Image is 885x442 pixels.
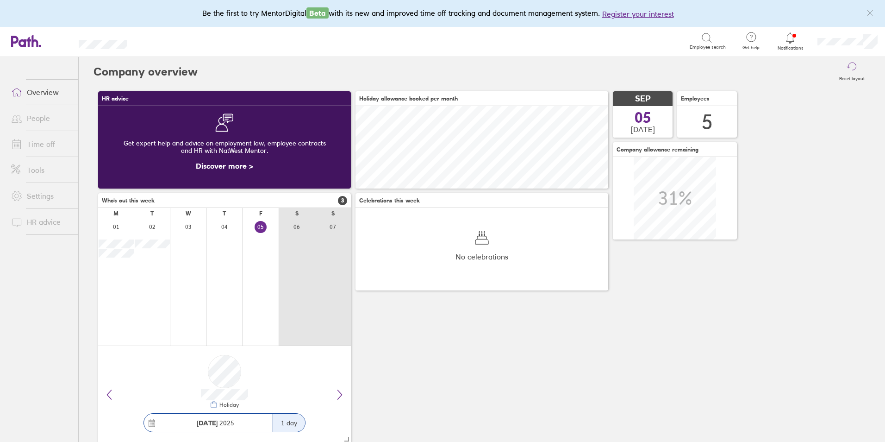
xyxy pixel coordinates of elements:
[775,32,805,51] a: Notifications
[218,402,239,408] div: Holiday
[197,419,218,427] strong: [DATE]
[295,210,299,217] div: S
[617,146,698,153] span: Company allowance remaining
[834,73,870,82] label: Reset layout
[681,95,710,102] span: Employees
[259,210,262,217] div: F
[775,45,805,51] span: Notifications
[4,83,78,101] a: Overview
[359,197,420,204] span: Celebrations this week
[306,7,329,19] span: Beta
[273,414,305,432] div: 1 day
[4,135,78,153] a: Time off
[631,125,655,133] span: [DATE]
[113,210,118,217] div: M
[635,94,651,104] span: SEP
[331,210,335,217] div: S
[602,8,674,19] button: Register your interest
[102,95,129,102] span: HR advice
[359,95,458,102] span: Holiday allowance booked per month
[4,109,78,127] a: People
[93,57,198,87] h2: Company overview
[202,7,683,19] div: Be the first to try MentorDigital with its new and improved time off tracking and document manage...
[197,419,234,427] span: 2025
[152,37,175,45] div: Search
[635,110,651,125] span: 05
[736,45,766,51] span: Get help
[150,210,154,217] div: T
[690,44,726,50] span: Employee search
[186,210,191,217] div: W
[702,110,713,134] div: 5
[834,57,870,87] button: Reset layout
[102,197,155,204] span: Who's out this week
[455,253,508,261] span: No celebrations
[4,161,78,179] a: Tools
[106,132,343,162] div: Get expert help and advice on employment law, employee contracts and HR with NatWest Mentor.
[4,213,78,231] a: HR advice
[196,161,253,170] a: Discover more >
[4,187,78,205] a: Settings
[338,196,347,205] span: 3
[223,210,226,217] div: T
